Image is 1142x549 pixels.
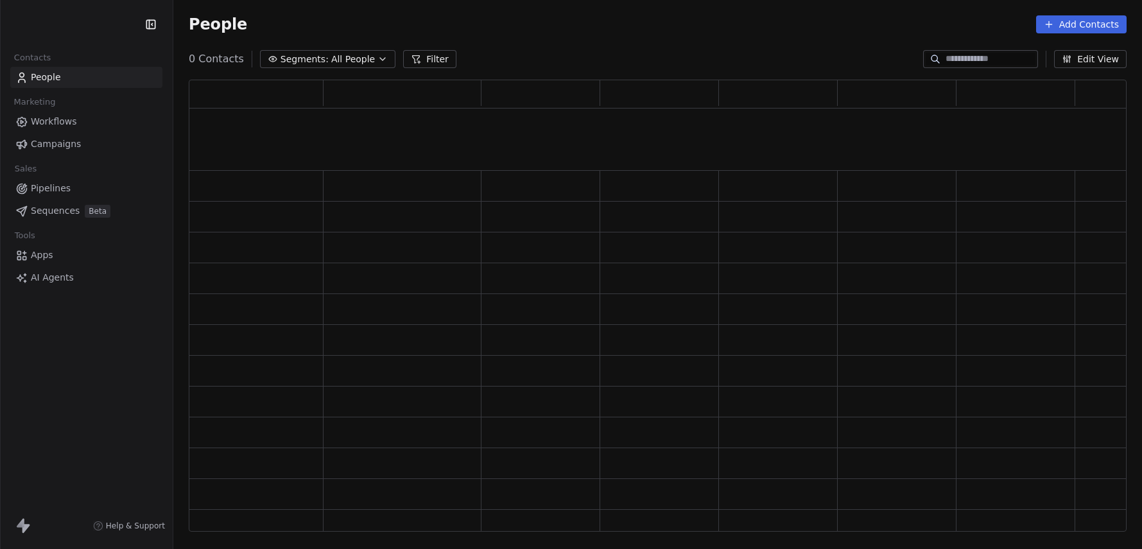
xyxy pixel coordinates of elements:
[189,51,244,67] span: 0 Contacts
[10,67,162,88] a: People
[10,245,162,266] a: Apps
[31,115,77,128] span: Workflows
[403,50,456,68] button: Filter
[31,137,81,151] span: Campaigns
[10,178,162,199] a: Pipelines
[10,267,162,288] a: AI Agents
[106,521,165,531] span: Help & Support
[10,200,162,222] a: SequencesBeta
[31,248,53,262] span: Apps
[10,111,162,132] a: Workflows
[31,204,80,218] span: Sequences
[85,205,110,218] span: Beta
[281,53,329,66] span: Segments:
[8,92,61,112] span: Marketing
[93,521,165,531] a: Help & Support
[8,48,56,67] span: Contacts
[9,226,40,245] span: Tools
[1036,15,1127,33] button: Add Contacts
[331,53,375,66] span: All People
[31,271,74,284] span: AI Agents
[1054,50,1127,68] button: Edit View
[10,134,162,155] a: Campaigns
[9,159,42,179] span: Sales
[31,71,61,84] span: People
[31,182,71,195] span: Pipelines
[189,15,247,34] span: People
